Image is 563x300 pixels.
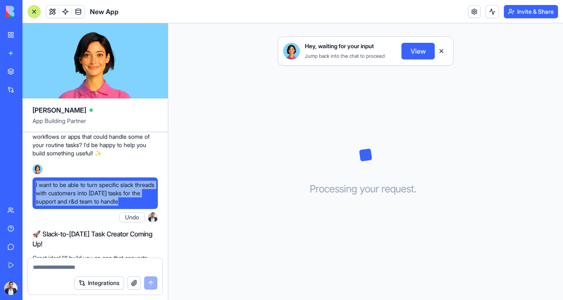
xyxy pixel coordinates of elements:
img: ACg8ocKs6QvFS2K1sRk7fBAxRko1c3Aw1Q2B3gxXbS3vZdgCKTT9Lvg=s96-c [148,212,158,222]
button: View [401,43,435,59]
h3: Processing your request [310,182,422,196]
span: Hey, waiting for your input [305,42,374,50]
img: Ella_00000_wcx2te.png [32,164,42,174]
h2: 🚀 Slack-to-[DATE] Task Creator Coming Up! [32,229,158,249]
span: Jump back into the chat to proceed [305,53,385,59]
img: Ella_00000_wcx2te.png [283,43,300,59]
img: logo [6,6,57,17]
span: [PERSON_NAME] [32,105,86,115]
button: Invite & Share [504,5,558,18]
img: ACg8ocKs6QvFS2K1sRk7fBAxRko1c3Aw1Q2B3gxXbS3vZdgCKTT9Lvg=s96-c [4,282,17,295]
span: . [414,182,417,196]
button: Undo [120,212,144,222]
span: New App [90,7,119,17]
button: Integrations [74,276,124,290]
span: App Building Partner [32,117,158,132]
p: Would you like help creating any automated workflows or apps that could handle some of your routi... [32,124,158,157]
span: I want to be able to turn specific slack threads with customers into [DATE] tasks for the support... [36,181,154,206]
